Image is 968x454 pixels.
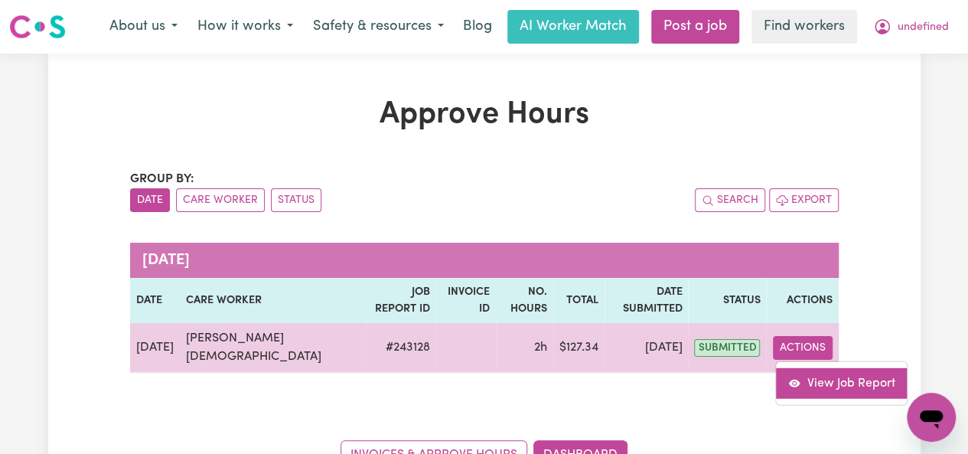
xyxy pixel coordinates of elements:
a: Blog [454,10,501,44]
td: [PERSON_NAME][DEMOGRAPHIC_DATA] [180,323,367,373]
button: Actions [773,336,833,360]
h1: Approve Hours [130,96,839,133]
img: Careseekers logo [9,13,66,41]
div: Actions [775,361,908,405]
button: Export [769,188,839,212]
td: [DATE] [130,323,180,373]
td: $ 127.34 [553,323,605,373]
th: Date Submitted [605,278,688,323]
th: Invoice ID [435,278,495,323]
button: sort invoices by date [130,188,170,212]
th: Actions [766,278,838,323]
button: How it works [187,11,303,43]
button: Safety & resources [303,11,454,43]
th: No. Hours [496,278,554,323]
a: AI Worker Match [507,10,639,44]
a: Find workers [751,10,857,44]
th: Total [553,278,605,323]
button: Search [695,188,765,212]
td: [DATE] [605,323,688,373]
span: undefined [898,19,949,36]
button: My Account [863,11,959,43]
td: # 243128 [367,323,436,373]
th: Job Report ID [367,278,436,323]
th: Care worker [180,278,367,323]
a: Careseekers logo [9,9,66,44]
th: Status [688,278,766,323]
caption: [DATE] [130,243,839,278]
a: View job report 243128 [776,367,907,398]
button: sort invoices by care worker [176,188,265,212]
th: Date [130,278,180,323]
button: sort invoices by paid status [271,188,321,212]
span: Group by: [130,173,194,185]
span: 2 hours [534,341,547,354]
span: submitted [694,339,760,357]
a: Post a job [651,10,739,44]
button: About us [99,11,187,43]
iframe: Button to launch messaging window [907,393,956,442]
